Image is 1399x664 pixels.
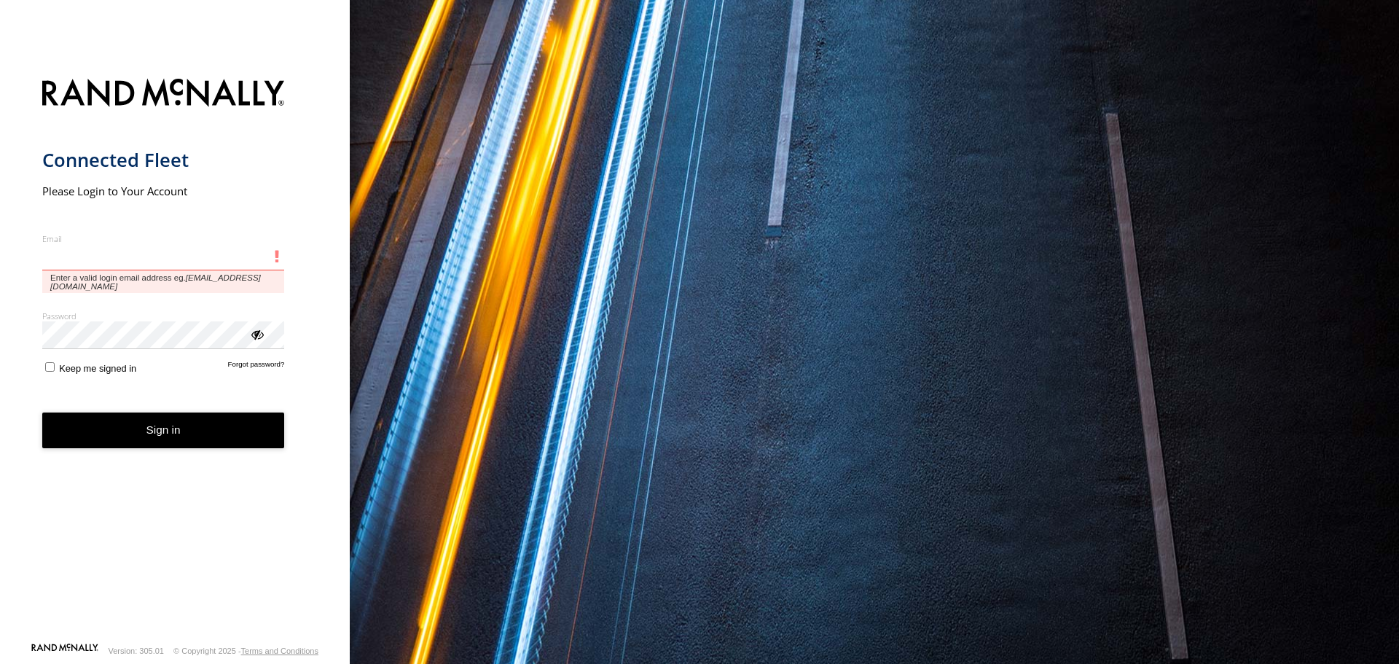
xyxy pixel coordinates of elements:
[59,363,136,374] span: Keep me signed in
[42,233,285,244] label: Email
[249,327,264,341] div: ViewPassword
[173,647,318,655] div: © Copyright 2025 -
[42,148,285,172] h1: Connected Fleet
[241,647,318,655] a: Terms and Conditions
[42,76,285,113] img: Rand McNally
[42,184,285,198] h2: Please Login to Your Account
[42,270,285,293] span: Enter a valid login email address eg.
[109,647,164,655] div: Version: 305.01
[42,310,285,321] label: Password
[31,644,98,658] a: Visit our Website
[42,70,308,642] form: main
[228,360,285,374] a: Forgot password?
[42,413,285,448] button: Sign in
[45,362,55,372] input: Keep me signed in
[50,273,261,291] em: [EMAIL_ADDRESS][DOMAIN_NAME]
